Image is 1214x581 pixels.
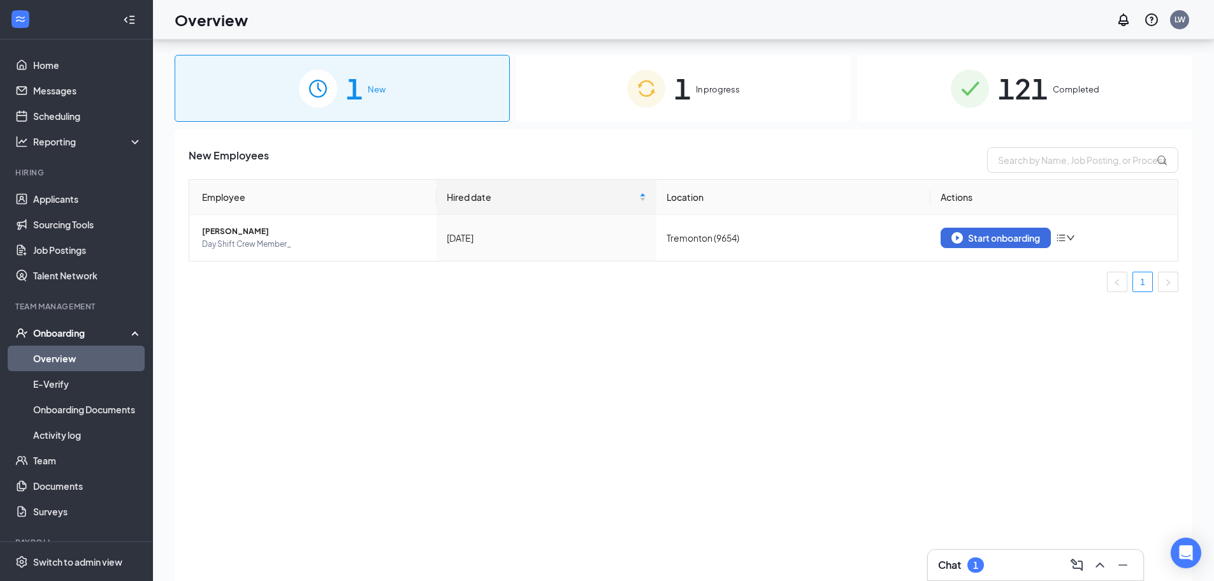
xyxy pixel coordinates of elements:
a: Overview [33,346,142,371]
a: Applicants [33,186,142,212]
div: Switch to admin view [33,555,122,568]
a: E-Verify [33,371,142,397]
svg: Analysis [15,135,28,148]
svg: WorkstreamLogo [14,13,27,26]
h1: Overview [175,9,248,31]
span: New [368,83,386,96]
span: Completed [1053,83,1099,96]
span: left [1113,279,1121,286]
div: Open Intercom Messenger [1171,538,1201,568]
button: Minimize [1113,555,1133,575]
span: bars [1056,233,1066,243]
input: Search by Name, Job Posting, or Process [987,147,1178,173]
li: Previous Page [1107,272,1127,292]
div: Onboarding [33,327,131,339]
svg: QuestionInfo [1144,12,1159,27]
a: Job Postings [33,237,142,263]
th: Location [656,180,931,215]
li: Next Page [1158,272,1178,292]
a: Onboarding Documents [33,397,142,422]
div: Start onboarding [951,232,1040,244]
button: ChevronUp [1090,555,1110,575]
div: Reporting [33,135,143,148]
a: Scheduling [33,103,142,129]
td: Tremonton (9654) [656,215,931,261]
div: 1 [973,560,978,571]
a: Talent Network [33,263,142,288]
div: Team Management [15,301,140,312]
a: Home [33,52,142,78]
a: 1 [1133,272,1152,291]
th: Employee [189,180,437,215]
svg: Collapse [123,13,136,26]
div: [DATE] [447,231,646,245]
svg: UserCheck [15,327,28,339]
button: Start onboarding [941,228,1051,248]
svg: Notifications [1116,12,1131,27]
button: right [1158,272,1178,292]
a: Team [33,448,142,473]
a: Sourcing Tools [33,212,142,237]
div: Payroll [15,537,140,548]
svg: ComposeMessage [1069,557,1085,573]
svg: Minimize [1115,557,1131,573]
th: Actions [930,180,1178,215]
span: Day Shift Crew Member_ [202,238,426,251]
span: 121 [998,66,1048,110]
span: Hired date [447,190,637,204]
button: ComposeMessage [1067,555,1087,575]
a: Messages [33,78,142,103]
a: Surveys [33,499,142,524]
button: left [1107,272,1127,292]
span: down [1066,233,1075,242]
svg: ChevronUp [1092,557,1108,573]
li: 1 [1132,272,1153,292]
span: 1 [674,66,691,110]
svg: Settings [15,555,28,568]
a: Documents [33,473,142,499]
a: Activity log [33,422,142,448]
h3: Chat [938,558,961,572]
span: [PERSON_NAME] [202,225,426,238]
div: Hiring [15,167,140,178]
span: 1 [346,66,363,110]
span: In progress [696,83,740,96]
div: LW [1174,14,1185,25]
span: right [1164,279,1172,286]
span: New Employees [189,147,269,173]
